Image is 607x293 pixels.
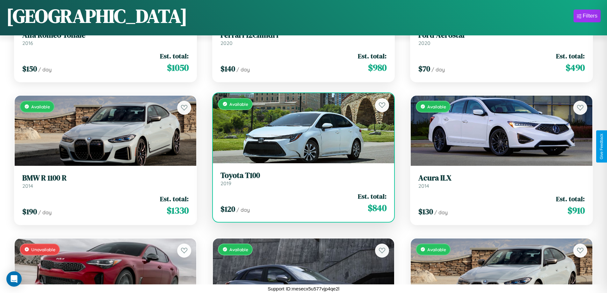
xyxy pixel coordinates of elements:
span: $ 980 [368,61,387,74]
span: Est. total: [160,194,189,203]
span: $ 490 [566,61,585,74]
p: Support ID: mesecx5u577vjp4qe2l [268,284,339,293]
span: Available [427,247,446,252]
span: $ 70 [418,63,430,74]
a: Ford Aerostar2020 [418,31,585,46]
div: Filters [583,13,597,19]
span: / day [38,66,52,73]
a: Acura ILX2014 [418,173,585,189]
span: $ 910 [567,204,585,217]
span: Est. total: [358,192,387,201]
span: $ 120 [220,204,235,214]
div: Give Feedback [599,134,604,159]
span: $ 150 [22,63,37,74]
div: Open Intercom Messenger [6,271,22,287]
span: 2014 [418,183,429,189]
span: / day [38,209,52,216]
span: 2020 [220,40,233,46]
span: / day [434,209,448,216]
h3: Alfa Romeo Tonale [22,31,189,40]
span: Est. total: [160,51,189,61]
h3: Ford Aerostar [418,31,585,40]
span: $ 140 [220,63,235,74]
span: Available [229,101,248,107]
h3: BMW R 1100 R [22,173,189,183]
span: Available [427,104,446,109]
a: BMW R 1100 R2014 [22,173,189,189]
span: $ 190 [22,206,37,217]
span: $ 1050 [167,61,189,74]
span: / day [236,207,250,213]
h3: Acura ILX [418,173,585,183]
span: Available [229,247,248,252]
span: / day [236,66,250,73]
span: Est. total: [556,51,585,61]
span: $ 1330 [167,204,189,217]
button: Filters [574,10,601,22]
span: 2019 [220,180,231,187]
h1: [GEOGRAPHIC_DATA] [6,3,187,29]
span: 2016 [22,40,33,46]
span: $ 840 [368,201,387,214]
span: Est. total: [556,194,585,203]
a: Ferrari 12Cilindri2020 [220,31,387,46]
h3: Toyota T100 [220,171,387,180]
h3: Ferrari 12Cilindri [220,31,387,40]
span: 2020 [418,40,430,46]
span: 2014 [22,183,33,189]
span: / day [431,66,445,73]
span: Unavailable [31,247,55,252]
a: Toyota T1002019 [220,171,387,187]
span: Available [31,104,50,109]
a: Alfa Romeo Tonale2016 [22,31,189,46]
span: Est. total: [358,51,387,61]
span: $ 130 [418,206,433,217]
